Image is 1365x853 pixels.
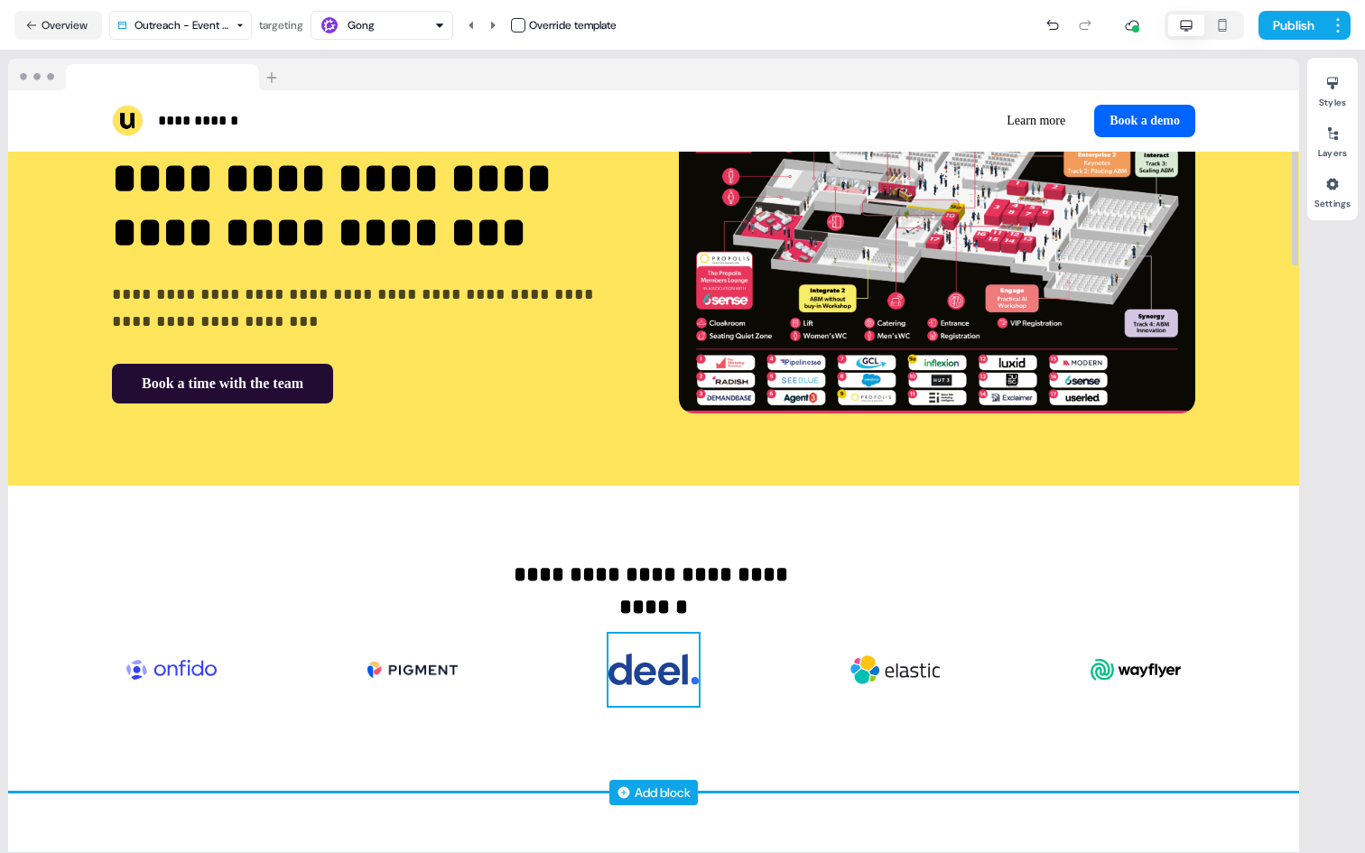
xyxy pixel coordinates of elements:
[529,16,617,34] div: Override template
[367,634,458,706] img: Image
[311,11,453,40] button: Gong
[135,16,229,34] div: Outreach - Event Sponsoring
[112,619,1195,720] div: ImageImageImageImageImage
[1307,170,1358,209] button: Settings
[8,59,285,91] img: Browser topbar
[259,16,303,34] div: targeting
[1258,11,1325,40] button: Publish
[1307,69,1358,108] button: Styles
[992,105,1080,137] button: Learn more
[1091,634,1181,706] img: Image
[1094,105,1195,137] button: Book a demo
[850,634,940,706] img: Image
[679,49,1195,413] img: Image
[126,634,217,706] img: Image
[112,364,333,403] button: Book a time with the team
[112,364,628,403] div: Book a time with the team
[348,16,375,34] div: Gong
[661,105,1195,137] div: Learn moreBook a demo
[608,634,699,706] img: Image
[1307,119,1358,159] button: Layers
[635,783,691,802] div: Add block
[14,11,102,40] button: Overview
